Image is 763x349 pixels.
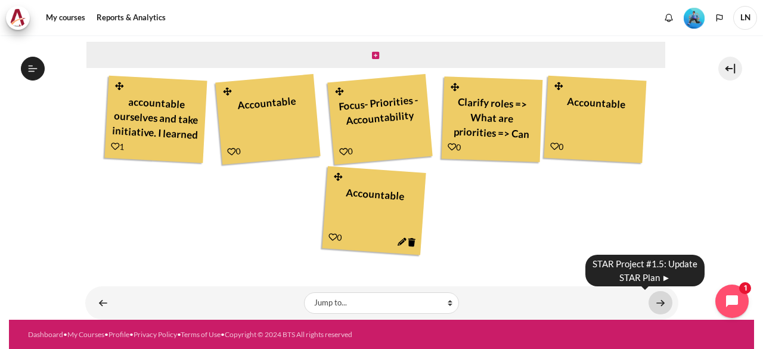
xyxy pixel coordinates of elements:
[111,140,125,153] div: 1
[339,144,353,158] div: 0
[334,87,345,96] i: Drag and drop this note
[111,90,200,144] div: accountable ourselves and take initiative. I learned that.
[92,6,170,30] a: Reports & Analytics
[398,237,407,246] i: Edit this note
[330,181,419,236] div: Accountable
[711,9,728,27] button: Languages
[585,255,705,286] div: STAR Project #1.5: Update STAR Plan ►
[67,330,104,339] a: My Courses
[181,330,221,339] a: Terms of Use
[679,7,709,29] a: Level #3
[10,9,26,27] img: Architeck
[334,89,425,146] div: Focus- Priorities - Accountability
[733,6,757,30] span: LN
[550,140,564,153] div: 0
[114,82,125,91] i: Drag and drop this note
[550,142,559,151] i: Add a Like
[372,51,379,60] i: Create new note in this column
[227,147,236,156] i: Add a Like
[660,9,678,27] div: Show notification window with no new notifications
[328,233,337,242] i: Add a Like
[408,238,415,247] i: Delete this note
[328,230,342,243] div: 0
[134,330,177,339] a: Privacy Policy
[28,329,417,340] div: • • • • •
[733,6,757,30] a: User menu
[339,147,348,156] i: Add a Like
[333,172,343,181] i: Drag and drop this note
[42,6,89,30] a: My courses
[28,330,63,339] a: Dashboard
[448,91,536,143] div: Clarify roles => What are priorities => Can contribute best
[6,6,36,30] a: Architeck Architeck
[448,143,456,151] i: Add a Like
[684,7,705,29] div: Level #3
[91,291,115,314] a: ◄ Lesson 7 Summary
[227,144,241,158] div: 0
[222,89,313,146] div: Accountable
[108,330,129,339] a: Profile
[450,83,461,92] i: Drag and drop this note
[222,87,233,96] i: Drag and drop this note
[225,330,352,339] a: Copyright © 2024 BTS All rights reserved
[111,142,120,151] i: Add a Like
[684,8,705,29] img: Level #3
[448,140,461,153] div: 0
[551,90,640,144] div: Accountable
[554,82,565,91] i: Drag and drop this note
